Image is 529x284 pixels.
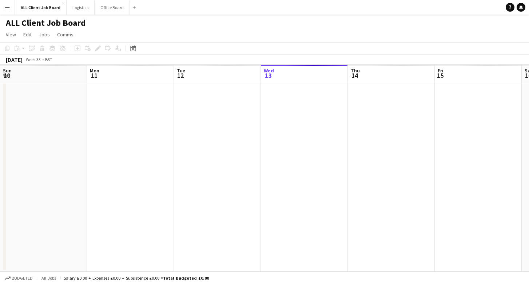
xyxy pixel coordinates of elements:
span: Budgeted [12,276,33,281]
a: Jobs [36,30,53,39]
span: 14 [350,71,360,80]
a: Edit [20,30,35,39]
button: ALL Client Job Board [15,0,67,15]
button: Budgeted [4,274,34,282]
a: Comms [54,30,76,39]
span: All jobs [40,275,57,281]
span: Tue [177,67,185,74]
span: Wed [264,67,274,74]
span: 13 [263,71,274,80]
span: Total Budgeted £0.00 [163,275,209,281]
span: Week 33 [24,57,42,62]
span: Comms [57,31,73,38]
span: 11 [89,71,99,80]
span: Sun [3,67,12,74]
span: Thu [351,67,360,74]
button: Office Board [95,0,130,15]
div: BST [45,57,52,62]
button: Logistics [67,0,95,15]
span: Jobs [39,31,50,38]
div: [DATE] [6,56,23,63]
a: View [3,30,19,39]
span: Mon [90,67,99,74]
div: Salary £0.00 + Expenses £0.00 + Subsistence £0.00 = [64,275,209,281]
span: Edit [23,31,32,38]
h1: ALL Client Job Board [6,17,86,28]
span: View [6,31,16,38]
span: 12 [176,71,185,80]
span: Fri [438,67,444,74]
span: 15 [437,71,444,80]
span: 10 [2,71,12,80]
